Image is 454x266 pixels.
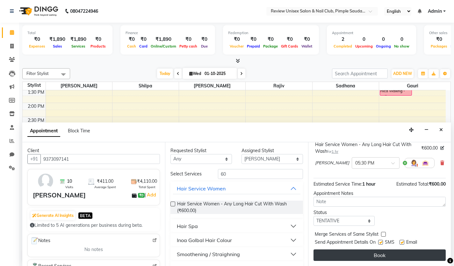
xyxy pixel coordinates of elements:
span: [PERSON_NAME] [315,160,349,166]
div: ₹0 [27,36,47,43]
img: Hairdresser.png [410,159,418,167]
span: Filter Stylist [26,71,49,76]
span: Prepaid [245,44,262,48]
div: ₹0 [126,36,138,43]
span: ₹0 [138,193,145,198]
img: Interior.png [422,159,429,167]
b: 08047224946 [70,2,98,20]
span: Online/Custom [149,44,178,48]
span: Send Appointment Details On [315,239,376,247]
button: +91 [27,154,41,164]
span: Block Time [68,128,90,134]
div: 0 [374,36,393,43]
span: Shilpa [112,82,179,90]
div: 0 [393,36,411,43]
span: 10 [67,178,72,185]
span: ₹411.00 [97,178,113,185]
span: Package [262,44,279,48]
span: Rajiv [246,82,312,90]
span: No show [393,44,411,48]
span: Petty cash [178,44,199,48]
button: Hair Service Women [173,183,300,194]
span: Completed [332,44,354,48]
span: Card [138,44,149,48]
button: Hair Spa [173,220,300,232]
button: Inoa Golbal Hair Colour [173,234,300,246]
span: No notes [84,246,103,253]
div: Hair Spa [177,222,198,230]
div: Status [313,209,375,216]
span: Estimated Service Time: [313,181,362,187]
div: Redemption [228,30,314,36]
span: Total Spent [139,185,155,189]
span: SMS [385,239,394,247]
div: Appointment Notes [313,190,446,197]
div: ₹1,890 [68,36,89,43]
span: Notes [30,237,50,245]
div: Client [27,147,160,154]
span: Appointment [27,125,60,137]
button: Close [436,125,446,135]
img: avatar [36,172,55,190]
span: Ongoing [374,44,393,48]
span: Estimated Total: [396,181,429,187]
input: Search by service name [218,169,303,179]
div: Total [27,30,107,36]
span: Wed [188,71,203,76]
span: Voucher [228,44,245,48]
div: ₹0 [429,36,449,43]
span: Email [406,239,417,247]
input: 2025-10-01 [203,69,234,78]
span: Products [89,44,107,48]
div: ₹0 [245,36,262,43]
span: Packages [429,44,449,48]
span: Wallet [300,44,314,48]
div: ₹0 [228,36,245,43]
div: ₹0 [138,36,149,43]
span: | [145,191,157,199]
div: ₹1,890 [149,36,178,43]
div: ₹0 [262,36,279,43]
div: 2:00 PM [26,103,46,110]
i: Edit price [440,146,444,150]
div: [PERSON_NAME] [33,190,86,200]
input: Search by Name/Mobile/Email/Code [40,154,160,164]
span: [PERSON_NAME] [179,82,245,90]
span: Sadhana [313,82,379,90]
div: Limited to 5 AI generations per business during beta. [30,222,157,229]
span: Upcoming [354,44,374,48]
span: [PERSON_NAME] [46,82,112,90]
div: ₹0 [300,36,314,43]
span: Expenses [27,44,47,48]
span: Hair Service Women - Any Long Hair Cut With Wash (₹600.00) [177,201,298,214]
div: 2 [332,36,354,43]
div: Inoa Golbal Hair Colour [177,236,232,244]
span: Admin [428,8,442,15]
input: Search Appointment [332,69,388,78]
span: ₹600.00 [421,145,438,151]
div: ₹1,890 [47,36,68,43]
a: Add [146,191,157,199]
span: Today [157,69,173,78]
div: ₹0 [279,36,300,43]
div: Requested Stylist [170,147,232,154]
span: Visits [65,185,73,189]
div: Hair Service Women - Any Long Hair Cut With Wash [315,141,419,155]
div: ₹0 [199,36,210,43]
div: ₹0 [89,36,107,43]
span: Merge Services of Same Stylist [315,231,378,239]
span: ₹4,110.00 [137,178,157,185]
span: Gauri [379,82,446,90]
span: Sales [51,44,64,48]
div: 2:30 PM [26,117,46,124]
button: Generate AI Insights [31,211,75,220]
span: Due [199,44,209,48]
div: Select Services [166,171,213,177]
span: Average Spent [94,185,116,189]
span: ADD NEW [393,71,412,76]
span: BETA [78,212,92,218]
small: for [327,149,338,154]
span: ₹600.00 [429,181,446,187]
div: ₹0 [178,36,199,43]
div: 1:30 PM [26,89,46,96]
